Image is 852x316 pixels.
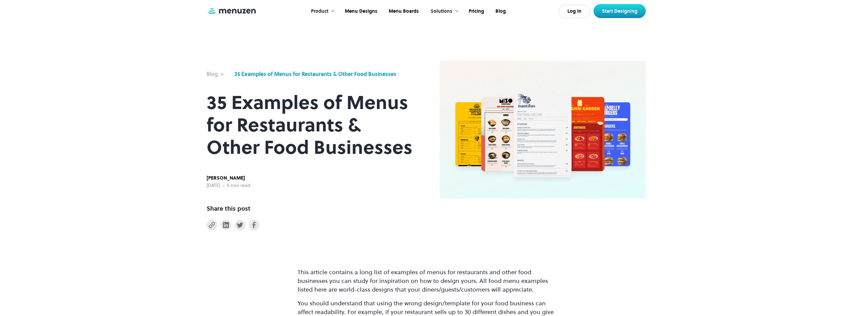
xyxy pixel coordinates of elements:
a: Menu Designs [338,1,382,22]
div: Solutions [424,1,462,22]
div: • [223,182,224,189]
div: Product [311,8,328,15]
a: Pricing [462,1,489,22]
a: Blog [489,1,511,22]
div: [PERSON_NAME] [207,175,250,182]
div: Product [304,1,338,22]
a: Log In [559,5,590,18]
a: Start Designing [594,4,646,18]
div: 5 min read [227,182,250,189]
p: This article contains a long list of examples of menus for restaurants and other food businesses ... [298,268,555,294]
div: Share this post [207,204,250,213]
div: [DATE] [207,182,220,189]
a: Menu Boards [382,1,424,22]
h1: 35 Examples of Menus for Restaurants & Other Food Businesses [207,91,413,159]
a: Blog > [207,70,231,78]
div: Solutions [431,8,452,15]
a: 35 Examples of Menus for Restaurants & Other Food Businesses [234,70,396,78]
